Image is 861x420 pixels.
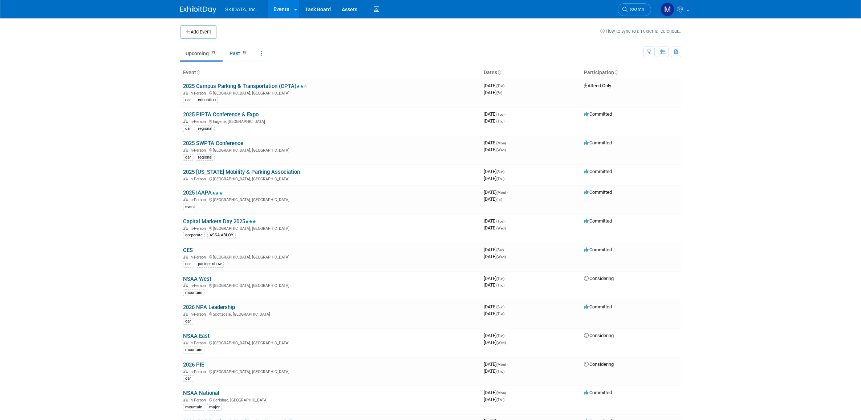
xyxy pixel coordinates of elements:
span: [DATE] [484,83,507,88]
span: [DATE] [484,218,507,224]
a: Search [618,3,651,16]
div: mountain [183,347,204,353]
span: - [507,390,508,395]
div: corporate [183,232,205,239]
span: (Fri) [496,91,502,95]
span: (Mon) [496,191,506,195]
span: [DATE] [484,397,504,402]
span: In-Person [190,398,208,403]
span: In-Person [190,226,208,231]
span: (Tue) [496,112,504,116]
img: In-Person Event [183,119,188,123]
img: In-Person Event [183,91,188,95]
a: Sort by Start Date [497,69,501,75]
span: (Wed) [496,226,506,230]
a: NSAA National [183,390,219,396]
div: Eugene, [GEOGRAPHIC_DATA] [183,118,478,124]
span: In-Person [190,341,208,345]
span: [DATE] [484,304,507,309]
span: Attend Only [584,83,611,88]
a: 2026 PIE [183,361,204,368]
span: [DATE] [484,118,504,124]
button: Add Event [180,25,216,39]
span: (Tue) [496,84,504,88]
span: (Tue) [496,219,504,223]
span: [DATE] [484,368,504,374]
span: Committed [584,169,612,174]
span: [DATE] [484,196,502,202]
span: (Thu) [496,369,504,373]
img: ExhibitDay [180,6,216,13]
span: (Tue) [496,277,504,281]
a: 2025 Campus Parking & Transportation (CPTA) [183,83,307,89]
span: In-Person [190,283,208,288]
span: [DATE] [484,140,508,145]
span: (Wed) [496,341,506,345]
div: car [183,261,193,267]
span: In-Person [190,148,208,153]
span: - [505,169,507,174]
div: Carlsbad, [GEOGRAPHIC_DATA] [183,397,478,403]
span: [DATE] [484,147,506,152]
a: 2025 SWPTA Conference [183,140,243,147]
span: [DATE] [484,282,504,288]
img: In-Person Event [183,369,188,373]
span: (Mon) [496,391,506,395]
a: How to sync to an external calendar... [600,28,681,34]
span: In-Person [190,369,208,374]
div: [GEOGRAPHIC_DATA], [GEOGRAPHIC_DATA] [183,225,478,231]
span: In-Person [190,91,208,96]
span: (Sun) [496,170,504,174]
span: - [505,333,507,338]
span: Committed [584,218,612,224]
div: ASSA ABLOY [207,232,236,239]
th: Dates [481,67,581,79]
div: partner show [196,261,224,267]
span: (Wed) [496,148,506,152]
img: In-Person Event [183,197,188,201]
a: 2025 [US_STATE] Mobility & Parking Association [183,169,300,175]
span: Committed [584,247,612,252]
div: [GEOGRAPHIC_DATA], [GEOGRAPHIC_DATA] [183,90,478,96]
span: Considering [584,333,614,338]
div: car [183,97,193,103]
a: NSAA West [183,276,211,282]
div: [GEOGRAPHIC_DATA], [GEOGRAPHIC_DATA] [183,368,478,374]
div: mountain [183,404,204,411]
span: (Sat) [496,248,504,252]
div: education [196,97,218,103]
span: [DATE] [484,333,507,338]
span: (Thu) [496,283,504,287]
span: [DATE] [484,176,504,181]
span: - [505,304,507,309]
span: - [505,111,507,117]
span: [DATE] [484,189,508,195]
span: - [505,83,507,88]
div: [GEOGRAPHIC_DATA], [GEOGRAPHIC_DATA] [183,176,478,181]
img: In-Person Event [183,148,188,152]
span: - [507,140,508,145]
div: regional [196,125,215,132]
div: major [207,404,222,411]
div: car [183,318,193,325]
div: [GEOGRAPHIC_DATA], [GEOGRAPHIC_DATA] [183,254,478,260]
span: [DATE] [484,90,502,95]
a: Upcoming13 [180,47,223,60]
span: (Thu) [496,177,504,181]
span: Committed [584,304,612,309]
span: In-Person [190,177,208,181]
span: - [505,247,506,252]
div: Scottsdale, [GEOGRAPHIC_DATA] [183,311,478,317]
span: 18 [240,50,248,55]
span: In-Person [190,197,208,202]
span: - [507,189,508,195]
span: [DATE] [484,311,504,316]
span: [DATE] [484,276,507,281]
span: (Tue) [496,312,504,316]
div: event [183,204,197,210]
span: (Sun) [496,305,504,309]
span: [DATE] [484,390,508,395]
img: In-Person Event [183,177,188,180]
span: (Mon) [496,141,506,145]
span: In-Person [190,119,208,124]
